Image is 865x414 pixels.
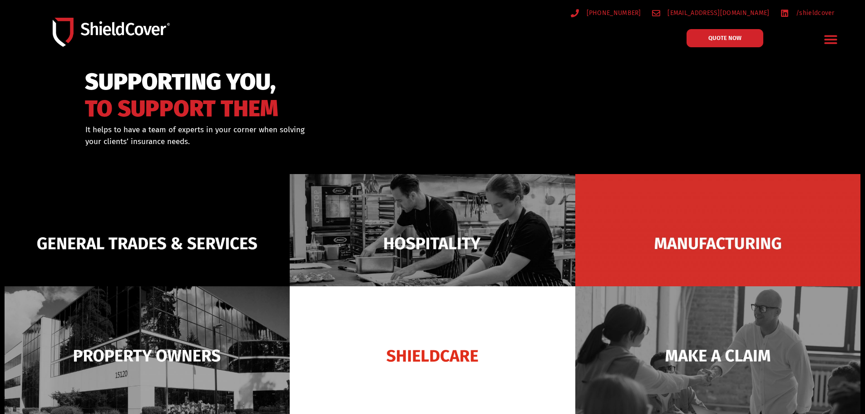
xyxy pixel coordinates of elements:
span: [EMAIL_ADDRESS][DOMAIN_NAME] [665,7,769,19]
a: QUOTE NOW [687,29,763,47]
div: It helps to have a team of experts in your corner when solving [85,124,479,147]
a: [PHONE_NUMBER] [571,7,641,19]
p: your clients’ insurance needs. [85,136,479,148]
span: SUPPORTING YOU, [85,73,278,91]
a: /shieldcover [781,7,835,19]
div: Menu Toggle [821,29,842,50]
img: Shield-Cover-Underwriting-Australia-logo-full [53,18,170,46]
a: [EMAIL_ADDRESS][DOMAIN_NAME] [652,7,770,19]
span: /shieldcover [794,7,835,19]
span: QUOTE NOW [708,35,741,41]
span: [PHONE_NUMBER] [584,7,641,19]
